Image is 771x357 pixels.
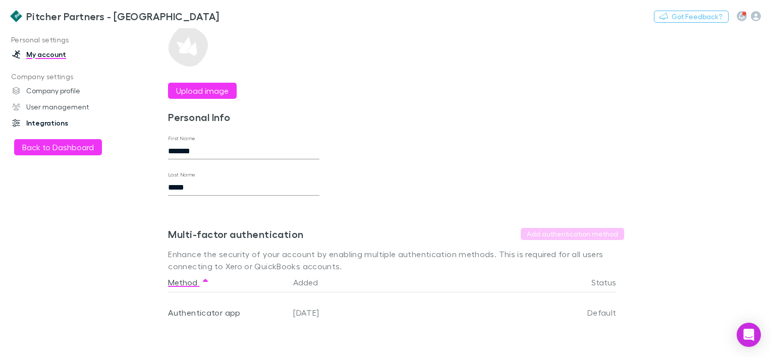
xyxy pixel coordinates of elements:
p: Company settings [2,71,132,83]
a: Integrations [2,115,132,131]
button: Back to Dashboard [14,139,102,155]
div: Open Intercom Messenger [737,323,761,347]
div: [DATE] [289,292,525,333]
button: Method [168,272,209,292]
h3: Personal Info [168,111,319,123]
a: User management [2,99,132,115]
a: Pitcher Partners - [GEOGRAPHIC_DATA] [4,4,226,28]
h3: Multi-factor authentication [168,228,303,240]
button: Upload image [168,83,237,99]
a: My account [2,46,132,63]
button: Status [591,272,628,292]
p: Personal settings [2,34,132,46]
button: Add authentication method [521,228,624,240]
label: Upload image [176,85,229,97]
a: Company profile [2,83,132,99]
img: Preview [168,26,208,67]
img: Pitcher Partners - Adelaide's Logo [10,10,22,22]
div: Default [525,292,616,333]
label: First Name [168,135,196,142]
p: Enhance the security of your account by enabling multiple authentication methods. This is require... [168,248,624,272]
div: Authenticator app [168,292,285,333]
h3: Pitcher Partners - [GEOGRAPHIC_DATA] [26,10,219,22]
label: Last Name [168,171,196,178]
button: Got Feedback? [654,11,729,23]
button: Added [293,272,330,292]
